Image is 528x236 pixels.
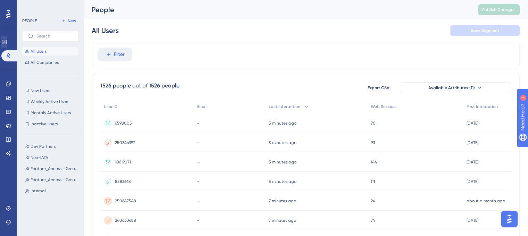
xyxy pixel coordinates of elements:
span: 111 [371,179,375,184]
input: Search [36,34,73,39]
span: Publish Changes [482,7,516,12]
button: Monthly Active Users [22,109,78,117]
span: 250647548 [115,198,136,204]
span: 10619071 [115,159,131,165]
time: [DATE] [467,160,478,165]
span: - [197,218,199,223]
time: [DATE] [467,179,478,184]
div: 1526 people [149,82,179,90]
time: [DATE] [467,121,478,126]
span: User ID [104,104,118,109]
span: Non-IATA [31,155,48,160]
button: Dev Partners [22,142,83,151]
button: Feature_Access - Group A [22,176,83,184]
div: out of [132,82,148,90]
span: Feature_Access - Group A [31,177,80,183]
div: People [92,5,461,15]
time: 5 minutes ago [269,179,296,184]
span: - [197,140,199,145]
span: Dev Partners [31,144,56,149]
iframe: UserGuiding AI Assistant Launcher [499,209,520,229]
button: Feature_Access - Group B [22,165,83,173]
button: All Users [22,47,78,56]
span: Filter [114,50,125,59]
span: 250346397 [115,140,135,145]
div: 1 [48,3,50,9]
time: 7 minutes ago [269,218,296,223]
span: Available Attributes (11) [428,85,475,91]
span: Last Interaction [269,104,300,109]
span: All Users [31,49,47,54]
time: 5 minutes ago [269,121,296,126]
button: New Users [22,86,78,95]
span: - [197,179,199,184]
span: 74 [371,218,375,223]
span: 240630688 [115,218,136,223]
div: All Users [92,26,119,35]
span: 70 [371,120,376,126]
span: Inactive Users [31,121,58,127]
button: Filter [98,48,132,61]
button: All Companies [22,58,78,67]
time: [DATE] [467,140,478,145]
span: - [197,120,199,126]
span: - [197,159,199,165]
button: Weekly Active Users [22,98,78,106]
span: 8583668 [115,179,131,184]
span: 93 [371,140,375,145]
button: Export CSV [361,82,396,93]
button: Save Segment [450,25,520,36]
time: about a month ago [467,199,505,203]
div: PEOPLE [22,18,37,24]
span: Export CSV [368,85,389,91]
span: Need Help? [16,2,43,10]
span: Weekly Active Users [31,99,69,104]
div: 1526 people [100,82,131,90]
span: 24 [371,198,375,204]
span: Email [197,104,208,109]
span: First Interaction [467,104,498,109]
span: New [68,18,76,24]
button: Internal [22,187,83,195]
button: Publish Changes [478,4,520,15]
span: 6598005 [115,120,132,126]
button: Available Attributes (11) [400,82,511,93]
span: All Companies [31,60,59,65]
span: 144 [371,159,377,165]
span: Feature_Access - Group B [31,166,80,171]
span: Monthly Active Users [31,110,71,116]
span: Web Session [371,104,396,109]
time: 7 minutes ago [269,199,296,203]
span: Save Segment [471,28,499,33]
span: New Users [31,88,50,93]
span: Internal [31,188,46,194]
span: - [197,198,199,204]
button: Inactive Users [22,120,78,128]
time: 5 minutes ago [269,140,296,145]
button: New [59,17,78,25]
time: [DATE] [467,218,478,223]
button: Non-IATA [22,153,83,162]
time: 5 minutes ago [269,160,296,165]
